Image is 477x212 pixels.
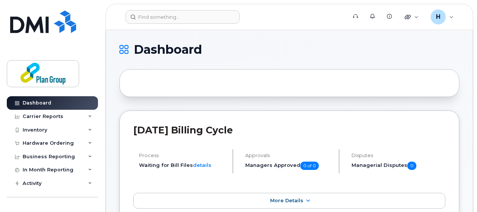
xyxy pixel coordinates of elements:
[352,162,445,170] h5: Managerial Disputes
[245,153,332,158] h4: Approvals
[193,162,211,168] a: details
[352,153,445,158] h4: Disputes
[133,124,445,136] h2: [DATE] Billing Cycle
[139,153,226,158] h4: Process
[139,162,226,169] li: Waiting for Bill Files
[300,162,319,170] span: 0 of 0
[245,162,332,170] h5: Managers Approved
[407,162,416,170] span: 0
[270,198,303,203] span: More Details
[134,44,202,55] span: Dashboard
